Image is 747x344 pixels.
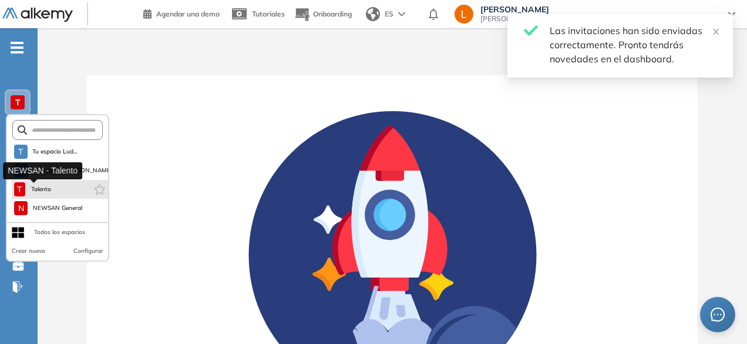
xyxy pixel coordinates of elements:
a: Agendar una demo [143,6,220,20]
button: Configurar [73,246,103,256]
div: Todos los espacios [34,228,85,237]
span: message [711,308,725,322]
span: close [712,28,720,36]
span: ES [385,9,393,19]
span: T [18,147,23,156]
i: - [11,46,23,49]
span: Onboarding [313,9,352,18]
span: [PERSON_NAME][EMAIL_ADDRESS][PERSON_NAME][DOMAIN_NAME] [480,14,716,24]
div: NEWSAN - Talento [3,162,82,179]
button: Onboarding [294,2,352,27]
span: Tu espacio Lud... [32,147,78,156]
img: world [366,7,380,21]
span: T [15,98,21,107]
img: Logo [2,8,73,22]
span: NEWSAN General [32,203,82,213]
span: T [17,185,22,194]
img: arrow [398,12,405,16]
span: Agendar una demo [156,9,220,18]
span: Talento [30,185,53,194]
span: Tutoriales [252,9,285,18]
button: Crear nuevo [12,246,45,256]
span: [PERSON_NAME] [480,5,716,14]
span: N [18,203,24,213]
div: Las invitaciones han sido enviadas correctamente. Pronto tendrás novedades en el dashboard. [550,24,719,66]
